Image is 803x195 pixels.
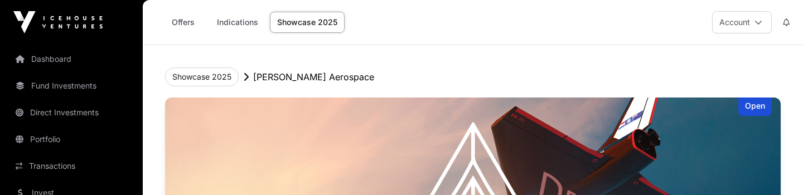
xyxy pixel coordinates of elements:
[161,12,205,33] a: Offers
[253,70,374,84] p: [PERSON_NAME] Aerospace
[210,12,265,33] a: Indications
[13,11,103,33] img: Icehouse Ventures Logo
[9,47,134,71] a: Dashboard
[9,154,134,178] a: Transactions
[9,127,134,152] a: Portfolio
[9,100,134,125] a: Direct Investments
[9,74,134,98] a: Fund Investments
[270,12,345,33] a: Showcase 2025
[747,142,803,195] iframe: Chat Widget
[165,67,239,86] button: Showcase 2025
[712,11,772,33] button: Account
[738,97,772,116] div: Open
